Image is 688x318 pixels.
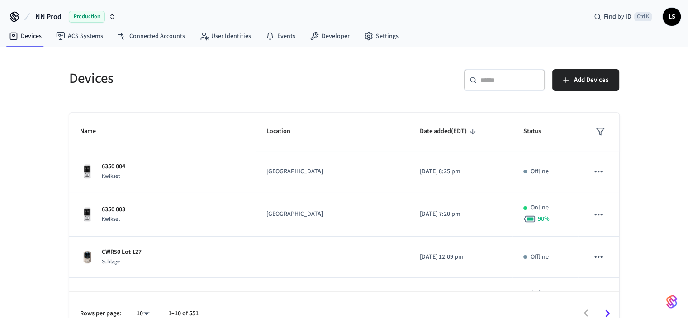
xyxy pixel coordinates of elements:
p: - [266,252,398,262]
img: Schlage Sense Smart Deadbolt with Camelot Trim, Front [80,250,95,264]
span: Production [69,11,105,23]
p: Online [531,289,549,298]
span: Date added(EDT) [420,124,479,138]
a: Developer [303,28,357,44]
span: Ctrl K [634,12,652,21]
a: Connected Accounts [110,28,192,44]
p: Offline [531,167,549,176]
span: Find by ID [604,12,631,21]
span: 90 % [538,214,550,223]
p: [GEOGRAPHIC_DATA] [266,167,398,176]
span: Status [523,124,553,138]
p: [DATE] 8:25 pm [420,167,502,176]
span: Kwikset [102,172,120,180]
a: Settings [357,28,406,44]
img: Kwikset Halo Touchscreen Wifi Enabled Smart Lock, Polished Chrome, Front [80,164,95,179]
span: Kwikset [102,215,120,223]
p: [DATE] 7:20 pm [420,209,502,219]
span: Name [80,124,108,138]
button: LS [663,8,681,26]
button: Add Devices [552,69,619,91]
p: Offline [531,252,549,262]
img: Kwikset Halo Touchscreen Wifi Enabled Smart Lock, Polished Chrome, Front [80,207,95,222]
span: LS [664,9,680,25]
p: Online [531,203,549,213]
a: Devices [2,28,49,44]
div: Find by IDCtrl K [587,9,659,25]
img: SeamLogoGradient.69752ec5.svg [666,294,677,309]
h5: Devices [69,69,339,88]
p: [GEOGRAPHIC_DATA] [266,209,398,219]
p: [STREET_ADDRESS][PERSON_NAME] [102,290,204,300]
a: ACS Systems [49,28,110,44]
span: Location [266,124,302,138]
p: 6350 004 [102,162,125,171]
p: CWR50 Lot 127 [102,247,142,257]
p: [DATE] 12:09 pm [420,252,502,262]
a: User Identities [192,28,258,44]
a: Events [258,28,303,44]
span: Schlage [102,258,120,266]
p: 6350 003 [102,205,125,214]
span: NN Prod [35,11,62,22]
span: Add Devices [574,74,608,86]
